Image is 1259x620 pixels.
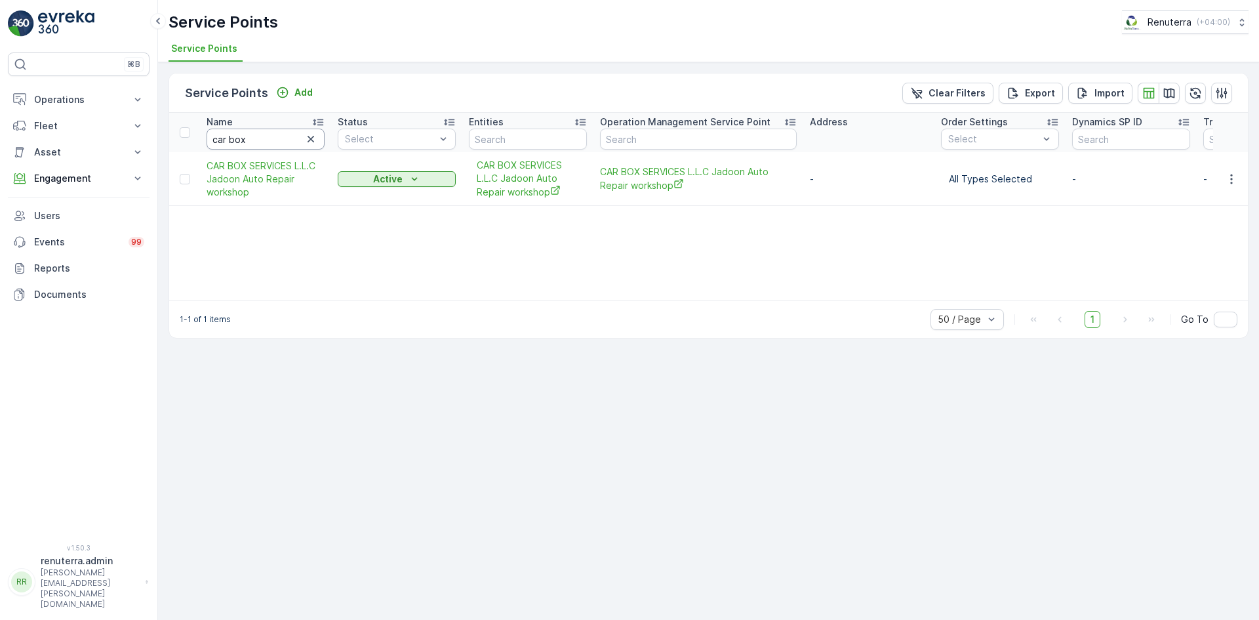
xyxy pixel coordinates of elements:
[8,281,150,308] a: Documents
[1181,313,1209,326] span: Go To
[34,146,123,159] p: Asset
[34,93,123,106] p: Operations
[1148,16,1191,29] p: Renuterra
[1197,17,1230,28] p: ( +04:00 )
[600,165,797,192] a: CAR BOX SERVICES L.L.C Jadoon Auto Repair workshop
[41,554,139,568] p: renuterra.admin
[8,554,150,610] button: RRrenuterra.admin[PERSON_NAME][EMAIL_ADDRESS][PERSON_NAME][DOMAIN_NAME]
[803,152,934,206] td: -
[949,173,1051,186] p: All Types Selected
[477,159,579,199] a: CAR BOX SERVICES L.L.C Jadoon Auto Repair workshop
[171,42,237,55] span: Service Points
[34,172,123,185] p: Engagement
[180,314,231,325] p: 1-1 of 1 items
[810,115,848,129] p: Address
[1085,311,1100,328] span: 1
[338,115,368,129] p: Status
[469,115,504,129] p: Entities
[11,571,32,592] div: RR
[1072,129,1190,150] input: Search
[271,85,318,100] button: Add
[207,159,325,199] a: CAR BOX SERVICES L.L.C Jadoon Auto Repair workshop
[1072,115,1142,129] p: Dynamics SP ID
[8,229,150,255] a: Events99
[8,203,150,229] a: Users
[34,236,121,249] p: Events
[338,171,456,187] button: Active
[34,288,144,301] p: Documents
[948,133,1039,146] p: Select
[294,86,313,99] p: Add
[8,113,150,139] button: Fleet
[34,209,144,222] p: Users
[8,139,150,165] button: Asset
[38,10,94,37] img: logo_light-DOdMpM7g.png
[1094,87,1125,100] p: Import
[345,133,435,146] p: Select
[600,115,770,129] p: Operation Management Service Point
[1072,173,1190,186] p: -
[41,568,139,610] p: [PERSON_NAME][EMAIL_ADDRESS][PERSON_NAME][DOMAIN_NAME]
[127,59,140,70] p: ⌘B
[34,119,123,133] p: Fleet
[469,129,587,150] input: Search
[373,173,403,186] p: Active
[34,262,144,275] p: Reports
[185,84,268,102] p: Service Points
[999,83,1063,104] button: Export
[8,165,150,192] button: Engagement
[1122,10,1249,34] button: Renuterra(+04:00)
[8,544,150,552] span: v 1.50.3
[902,83,993,104] button: Clear Filters
[1025,87,1055,100] p: Export
[941,115,1008,129] p: Order Settings
[1122,15,1142,30] img: Screenshot_2024-07-26_at_13.33.01.png
[131,237,142,247] p: 99
[207,115,233,129] p: Name
[169,12,278,33] p: Service Points
[8,255,150,281] a: Reports
[207,129,325,150] input: Search
[929,87,986,100] p: Clear Filters
[8,87,150,113] button: Operations
[600,129,797,150] input: Search
[1068,83,1132,104] button: Import
[180,174,190,184] div: Toggle Row Selected
[8,10,34,37] img: logo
